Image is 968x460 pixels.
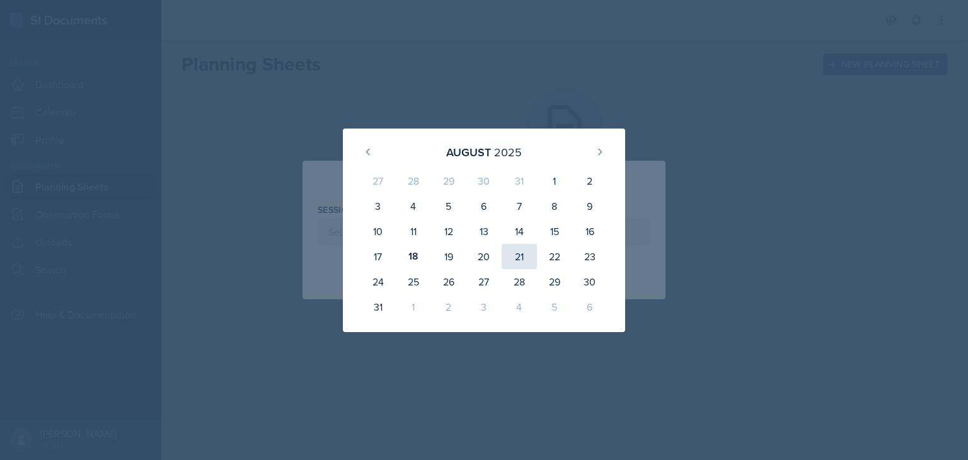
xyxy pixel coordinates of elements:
[431,219,466,244] div: 12
[360,168,396,193] div: 27
[572,219,608,244] div: 16
[396,219,431,244] div: 11
[572,193,608,219] div: 9
[466,193,502,219] div: 6
[396,168,431,193] div: 28
[360,294,396,319] div: 31
[572,244,608,269] div: 23
[431,269,466,294] div: 26
[466,219,502,244] div: 13
[431,244,466,269] div: 19
[431,294,466,319] div: 2
[396,294,431,319] div: 1
[502,294,537,319] div: 4
[431,168,466,193] div: 29
[537,168,572,193] div: 1
[572,294,608,319] div: 6
[572,269,608,294] div: 30
[537,244,572,269] div: 22
[360,244,396,269] div: 17
[572,168,608,193] div: 2
[446,144,491,161] div: August
[466,244,502,269] div: 20
[466,269,502,294] div: 27
[396,269,431,294] div: 25
[360,269,396,294] div: 24
[466,168,502,193] div: 30
[502,168,537,193] div: 31
[502,269,537,294] div: 28
[537,219,572,244] div: 15
[466,294,502,319] div: 3
[537,294,572,319] div: 5
[537,269,572,294] div: 29
[502,244,537,269] div: 21
[360,193,396,219] div: 3
[396,193,431,219] div: 4
[360,219,396,244] div: 10
[502,219,537,244] div: 14
[502,193,537,219] div: 7
[537,193,572,219] div: 8
[431,193,466,219] div: 5
[494,144,522,161] div: 2025
[396,244,431,269] div: 18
